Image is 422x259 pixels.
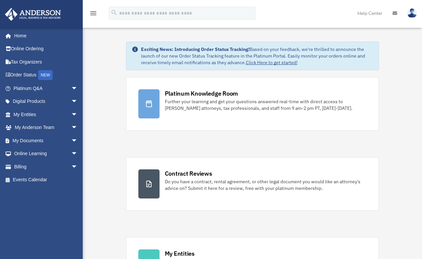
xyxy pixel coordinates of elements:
a: menu [89,12,97,17]
div: Based on your feedback, we're thrilled to announce the launch of our new Order Status Tracking fe... [141,46,373,66]
a: Click Here to get started! [246,60,298,65]
a: My Anderson Teamarrow_drop_down [5,121,88,134]
span: arrow_drop_down [71,95,84,108]
a: Online Learningarrow_drop_down [5,147,88,160]
a: Tax Organizers [5,55,88,68]
span: arrow_drop_down [71,134,84,148]
img: Anderson Advisors Platinum Portal [3,8,63,21]
a: Online Ordering [5,42,88,56]
strong: Exciting News: Introducing Order Status Tracking! [141,46,250,52]
a: Contract Reviews Do you have a contract, rental agreement, or other legal document you would like... [126,157,379,211]
a: Platinum Knowledge Room Further your learning and get your questions answered real-time with dire... [126,77,379,131]
div: Do you have a contract, rental agreement, or other legal document you would like an attorney's ad... [165,178,367,192]
a: Billingarrow_drop_down [5,160,88,173]
div: NEW [38,70,53,80]
a: Platinum Q&Aarrow_drop_down [5,82,88,95]
div: Contract Reviews [165,169,212,178]
span: arrow_drop_down [71,147,84,161]
i: search [111,9,118,16]
a: My Entitiesarrow_drop_down [5,108,88,121]
a: Home [5,29,84,42]
i: menu [89,9,97,17]
div: My Entities [165,249,195,258]
a: My Documentsarrow_drop_down [5,134,88,147]
a: Order StatusNEW [5,68,88,82]
div: Platinum Knowledge Room [165,89,238,98]
span: arrow_drop_down [71,121,84,135]
span: arrow_drop_down [71,82,84,95]
a: Events Calendar [5,173,88,187]
img: User Pic [407,8,417,18]
div: Further your learning and get your questions answered real-time with direct access to [PERSON_NAM... [165,98,367,111]
a: Digital Productsarrow_drop_down [5,95,88,108]
span: arrow_drop_down [71,160,84,174]
span: arrow_drop_down [71,108,84,121]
